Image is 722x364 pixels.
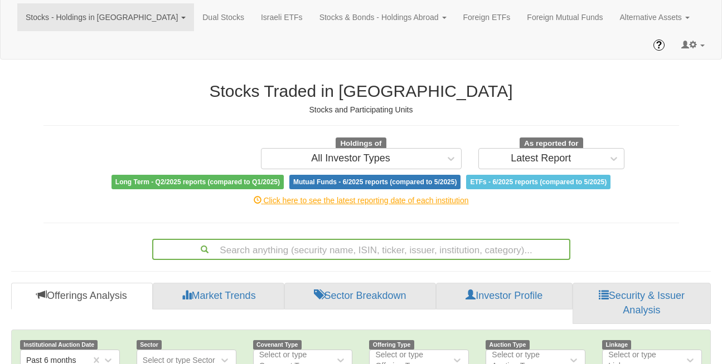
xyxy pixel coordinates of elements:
a: ? [645,31,673,59]
a: Dual Stocks [194,3,253,31]
span: Mutual Funds - 6/2025 reports (compared to 5/2025) [289,175,461,189]
span: ETFs - 6/2025 reports (compared to 5/2025) [466,175,610,189]
a: Sector Breakdown [284,283,435,309]
a: Israeli ETFs [253,3,311,31]
span: Long Term - Q2/2025 reports (compared to Q1/2025) [112,175,284,189]
div: Latest Report [511,153,571,164]
a: Offerings Analysis [11,283,153,309]
a: Foreign ETFs [455,3,519,31]
div: Search anything (security name, ISIN, ticker, issuer, institution, category)... [153,240,569,259]
h2: Stocks Traded in [GEOGRAPHIC_DATA] [43,82,679,100]
span: As reported for [520,137,583,150]
a: Stocks - Holdings in [GEOGRAPHIC_DATA] [17,3,194,31]
span: ? [656,40,662,51]
div: All Investor Types [311,153,390,164]
h5: Stocks and Participating Units [43,106,679,114]
span: Institutional Auction Date [20,340,98,350]
a: Alternative Assets [612,3,698,31]
a: Investor Profile [436,283,573,309]
a: Market Trends [153,283,285,309]
div: Click here to see the latest reporting date of each institution [35,195,687,206]
span: Sector [137,340,162,350]
span: Offering Type [369,340,414,350]
a: Security & Issuer Analysis [573,283,711,323]
a: Foreign Mutual Funds [519,3,611,31]
span: Auction Type [486,340,529,350]
span: Covenant Type [253,340,302,350]
span: Holdings of [336,137,386,150]
span: Linkage [602,340,631,350]
a: Stocks & Bonds - Holdings Abroad [311,3,455,31]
